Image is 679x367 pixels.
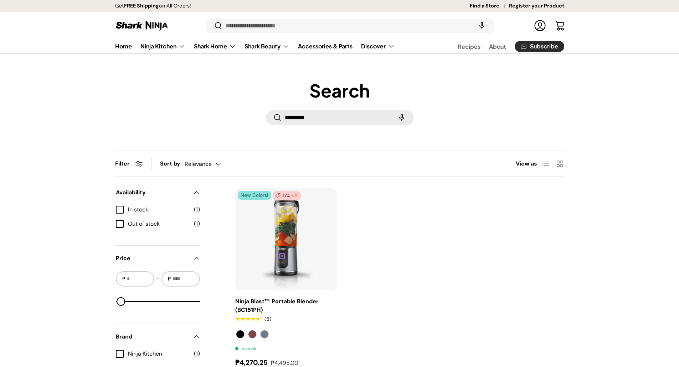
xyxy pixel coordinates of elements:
nav: Secondary [441,39,564,53]
span: (1) [194,220,200,228]
a: About [489,40,506,53]
span: Ninja Kitchen [128,350,190,358]
img: Shark Ninja Philippines [115,19,169,32]
summary: Shark Beauty [240,39,294,53]
strong: FREE Shipping [124,2,159,9]
span: ₱ [122,275,126,283]
span: (1) [194,350,200,358]
p: Get on All Orders! [115,2,191,10]
label: Navy Blue [260,330,269,339]
span: Filter [115,160,130,167]
span: (1) [194,205,200,214]
a: Ninja Kitchen [140,39,185,53]
span: Relevance [185,161,212,167]
span: - [156,274,159,283]
a: Home [115,39,132,53]
summary: Shark Home [190,39,240,53]
span: Subscribe [530,43,558,49]
span: Availability [116,188,189,197]
button: Relevance [185,158,235,170]
a: Ninja Blast™ Portable Blender (BC151PH) [235,298,319,314]
a: Register your Product [509,2,564,10]
span: New Colors! [238,191,271,200]
span: 5% off [273,191,301,200]
span: View as [516,159,537,168]
span: Brand [116,332,189,341]
span: Out of stock [128,220,190,228]
summary: Price [116,246,200,271]
summary: Availability [116,180,200,205]
a: Discover [361,39,395,53]
button: Filter [115,160,143,167]
speech-search-button: Search by voice [470,18,493,33]
label: Sort by [160,159,185,168]
a: Shark Beauty [245,39,289,53]
h1: Search [115,79,564,101]
label: Black [236,330,245,339]
summary: Ninja Kitchen [136,39,190,53]
a: Accessories & Parts [298,39,353,53]
nav: Primary [115,39,395,53]
a: Subscribe [515,41,564,52]
summary: Discover [357,39,399,53]
a: Find a Store [470,2,509,10]
span: ₱ [167,275,172,283]
span: Price [116,254,189,263]
a: Ninja Blast™ Portable Blender (BC151PH) [235,188,337,290]
span: In stock [128,205,190,214]
label: Cranberry [248,330,257,339]
summary: Brand [116,324,200,350]
speech-search-button: Search by voice [390,110,413,125]
a: Shark Home [194,39,236,53]
img: ninja-blast-portable-blender-black-left-side-view-sharkninja-philippines [235,188,337,290]
a: Recipes [458,40,480,53]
